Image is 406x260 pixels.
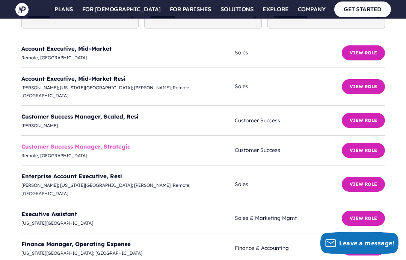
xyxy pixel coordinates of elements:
[21,84,235,100] span: [PERSON_NAME]; [US_STATE][GEOGRAPHIC_DATA]; [PERSON_NAME]; Remote, [GEOGRAPHIC_DATA]
[21,54,235,62] span: Remote, [GEOGRAPHIC_DATA]
[21,75,125,82] a: Account Executive, Mid-Market Resi
[339,239,395,247] span: Leave a message!
[235,243,341,253] span: Finance & Accounting
[235,82,341,91] span: Sales
[342,79,385,94] button: View Role
[235,116,341,125] span: Customer Success
[320,232,398,254] button: Leave a message!
[235,48,341,57] span: Sales
[235,213,341,223] span: Sales & Marketing Mgmt
[342,211,385,226] button: View Role
[334,2,391,17] a: GET STARTED
[21,143,130,150] a: Customer Success Manager, Strategic
[21,152,235,160] span: Remote, [GEOGRAPHIC_DATA]
[21,113,139,120] a: Customer Success Manager, Scaled, Resi
[235,146,341,155] span: Customer Success
[342,177,385,192] button: View Role
[21,122,235,130] span: [PERSON_NAME]
[21,210,77,218] a: Executive Assistant
[21,249,235,257] span: [US_STATE][GEOGRAPHIC_DATA]; [GEOGRAPHIC_DATA]
[21,240,131,248] a: Finance Manager, Operating Expense
[21,219,235,227] span: [US_STATE][GEOGRAPHIC_DATA]
[342,113,385,128] button: View Role
[21,173,122,180] a: Enterprise Account Executive, Resi
[21,181,235,197] span: [PERSON_NAME]; [US_STATE][GEOGRAPHIC_DATA]; [PERSON_NAME]; Remote, [GEOGRAPHIC_DATA]
[342,143,385,158] button: View Role
[342,45,385,60] button: View Role
[235,180,341,189] span: Sales
[21,45,112,52] a: Account Executive, Mid-Market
